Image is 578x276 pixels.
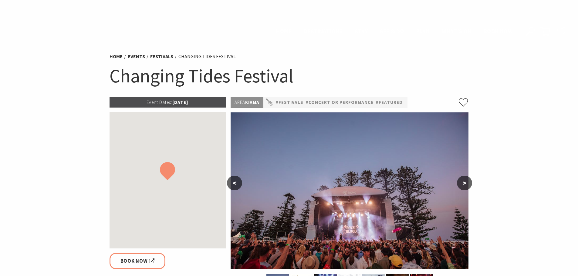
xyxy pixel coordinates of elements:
[270,27,519,37] nav: Main Menu
[276,28,292,35] span: Home
[147,99,172,105] span: Event Dates:
[416,28,430,35] span: Plan
[120,257,155,265] span: Book Now
[227,176,242,190] button: <
[231,97,263,108] p: Kiama
[304,28,343,35] span: Destinations
[376,99,403,106] a: #Featured
[110,97,226,108] p: [DATE]
[355,28,368,35] span: Stay
[231,112,468,269] img: Changing Tides Main Stage
[306,99,374,106] a: #Concert or Performance
[275,99,303,106] a: #Festivals
[110,253,166,269] a: Book Now
[235,99,245,105] span: Area
[484,28,512,35] span: Book now
[457,176,472,190] button: >
[380,28,404,35] span: See & Do
[110,64,469,88] h1: Changing Tides Festival
[442,28,472,35] span: What’s On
